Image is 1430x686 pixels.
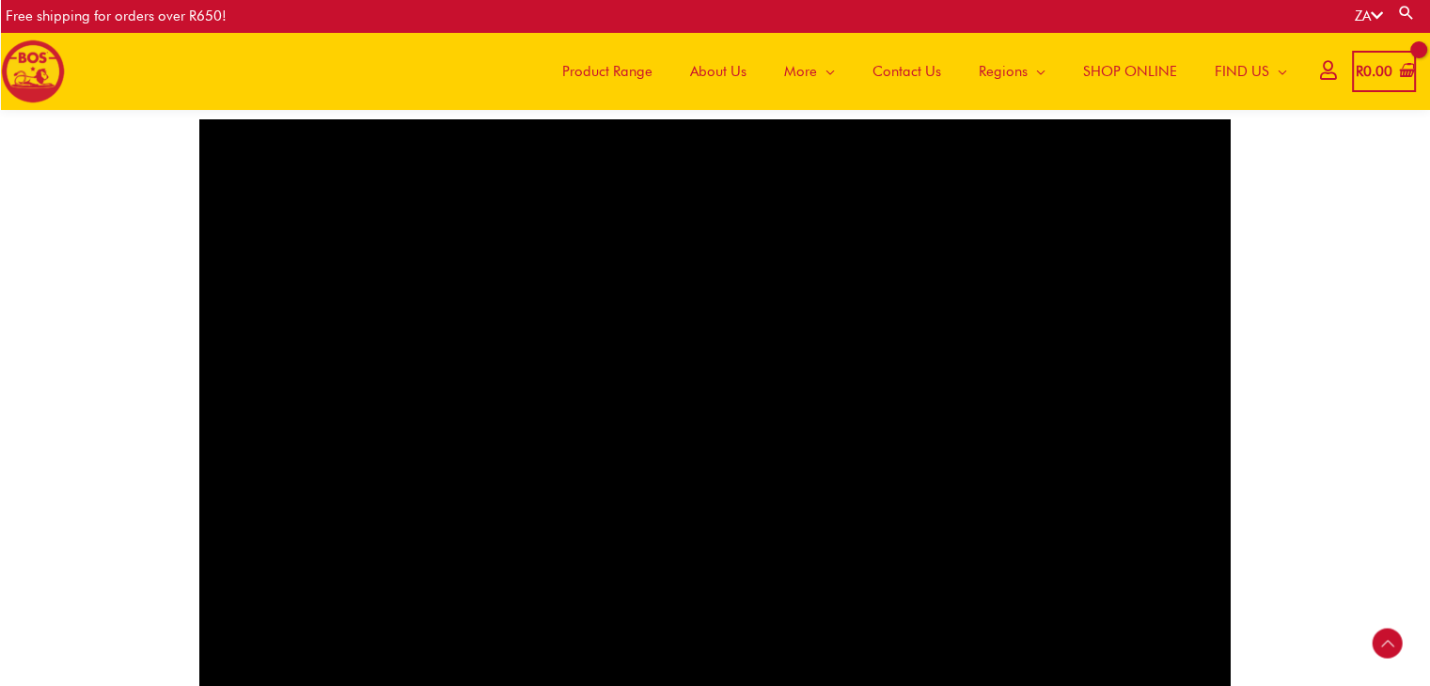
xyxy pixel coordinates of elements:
span: More [784,43,817,100]
a: Regions [960,32,1064,110]
span: Contact Us [872,43,941,100]
span: FIND US [1215,43,1269,100]
nav: Site Navigation [529,32,1306,110]
span: About Us [690,43,746,100]
a: Search button [1397,4,1416,22]
a: ZA [1355,8,1383,24]
span: SHOP ONLINE [1083,43,1177,100]
bdi: 0.00 [1356,63,1392,80]
span: Regions [979,43,1028,100]
a: Product Range [543,32,671,110]
a: View Shopping Cart, empty [1352,51,1416,93]
a: About Us [671,32,765,110]
span: Product Range [562,43,652,100]
img: BOS logo finals-200px [1,39,65,103]
a: Contact Us [854,32,960,110]
span: R [1356,63,1363,80]
a: SHOP ONLINE [1064,32,1196,110]
a: More [765,32,854,110]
